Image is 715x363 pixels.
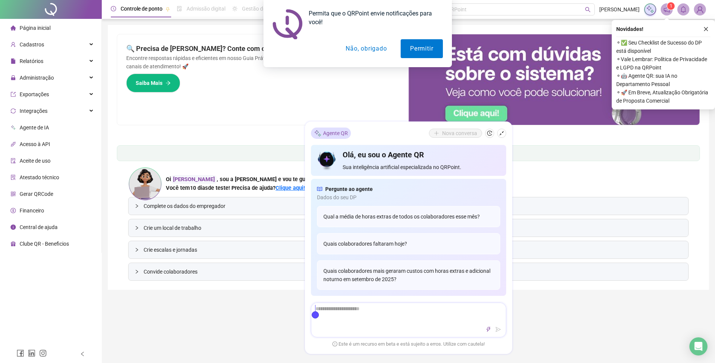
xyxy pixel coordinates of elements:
[317,260,500,290] div: Quais colaboradores mais geraram custos com horas extras e adicional noturno em setembro de 2025?
[198,185,208,191] span: dias
[325,185,373,193] span: Pergunte ao agente
[317,233,500,254] div: Quais colaboradores faltaram hoje?
[20,141,50,147] span: Acesso à API
[11,208,16,213] span: dollar
[494,325,503,334] button: send
[144,246,682,254] span: Crie escalas e jornadas
[126,74,180,92] button: Saiba Mais
[332,340,485,348] span: Este é um recurso em beta e está sujeito a erros. Utilize com cautela!
[208,185,276,191] span: de teste! Precisa de ajuda?
[129,241,688,258] div: Crie escalas e jornadas
[401,39,442,58] button: Permitir
[11,241,16,246] span: gift
[135,248,139,252] span: collapsed
[129,197,688,215] div: Complete os dados do empregador
[129,263,688,280] div: Convide colaboradores
[11,158,16,163] span: audit
[11,225,16,230] span: info-circle
[20,108,47,114] span: Integrações
[11,142,16,147] span: api
[487,131,492,136] span: history
[20,75,54,81] span: Administração
[11,191,16,197] span: qrcode
[144,202,682,210] span: Complete os dados do empregador
[166,185,190,191] span: Você tem
[276,185,305,191] a: Clique aqui!
[20,208,44,214] span: Financeiro
[144,268,682,276] span: Convide colaboradores
[135,204,139,208] span: collapsed
[317,149,337,171] img: icon
[136,79,162,87] span: Saiba Mais
[409,34,700,125] img: banner%2F0cf4e1f0-cb71-40ef-aa93-44bd3d4ee559.png
[616,72,710,88] span: ⚬ 🤖 Agente QR: sua IA no Departamento Pessoal
[39,349,47,357] span: instagram
[343,163,500,171] span: Sua inteligência artificial especializada no QRPoint.
[144,224,682,232] span: Crie um local de trabalho
[273,9,303,39] img: notification icon
[11,92,16,97] span: export
[336,39,396,58] button: Não, obrigado
[343,149,500,160] h4: Olá, eu sou o Agente QR
[28,349,35,357] span: linkedin
[20,125,49,131] span: Agente de IA
[616,88,710,105] span: ⚬ 🚀 Em Breve, Atualização Obrigatória de Proposta Comercial
[486,327,491,332] span: thunderbolt
[317,185,322,193] span: read
[129,219,688,237] div: Crie um local de trabalho
[332,341,337,346] span: exclamation-circle
[499,131,504,136] span: shrink
[429,129,482,138] button: Nova conversa
[303,9,443,26] div: Permita que o QRPoint envie notificações para você!
[311,128,351,139] div: Agente QR
[135,226,139,230] span: collapsed
[135,269,139,274] span: collapsed
[20,241,69,247] span: Clube QR - Beneficios
[314,129,322,137] img: sparkle-icon.fc2bf0ac1784a2077858766a79e2daf3.svg
[11,108,16,114] span: sync
[17,349,24,357] span: facebook
[317,206,500,227] div: Qual a média de horas extras de todos os colaboradores esse mês?
[190,185,208,191] span: 10
[165,80,171,86] span: arrow-right
[20,174,59,180] span: Atestado técnico
[20,224,58,230] span: Central de ajuda
[11,175,16,180] span: solution
[80,351,85,357] span: left
[128,167,162,201] img: ana-icon.cad42e3e8b8746aecfa2.png
[171,175,217,184] div: [PERSON_NAME]
[166,175,428,184] div: Oi , sou a [PERSON_NAME] e vou te guiar para ter a melhor experiência com a gente. 💜
[20,158,51,164] span: Aceite de uso
[20,91,49,97] span: Exportações
[689,337,707,355] div: Open Intercom Messenger
[20,191,53,197] span: Gerar QRCode
[11,75,16,80] span: lock
[317,193,500,201] span: Dados do seu DP
[484,325,493,334] button: thunderbolt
